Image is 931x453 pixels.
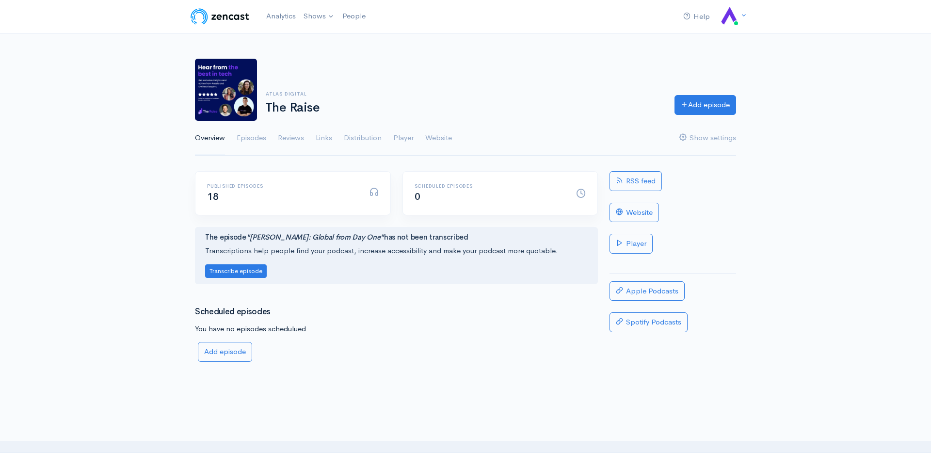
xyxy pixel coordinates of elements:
[610,203,659,223] a: Website
[207,191,218,203] span: 18
[205,245,588,257] p: Transcriptions help people find your podcast, increase accessibility and make your podcast more q...
[207,183,357,189] h6: Published episodes
[679,121,736,156] a: Show settings
[246,232,384,242] i: "[PERSON_NAME]: Global from Day One"
[415,183,565,189] h6: Scheduled episodes
[338,6,369,27] a: People
[266,91,663,97] h6: Atlas Digital
[198,342,252,362] a: Add episode
[266,101,663,115] h1: The Raise
[610,281,685,301] a: Apple Podcasts
[610,171,662,191] a: RSS feed
[189,7,251,26] img: ZenCast Logo
[679,6,714,27] a: Help
[195,307,598,317] h3: Scheduled episodes
[898,420,921,443] iframe: gist-messenger-bubble-iframe
[195,121,225,156] a: Overview
[610,312,688,332] a: Spotify Podcasts
[393,121,414,156] a: Player
[205,266,267,275] a: Transcribe episode
[262,6,300,27] a: Analytics
[720,7,739,26] img: ...
[425,121,452,156] a: Website
[205,264,267,278] button: Transcribe episode
[610,234,653,254] a: Player
[415,191,420,203] span: 0
[344,121,382,156] a: Distribution
[278,121,304,156] a: Reviews
[316,121,332,156] a: Links
[195,324,598,335] p: You have no episodes schedulued
[205,233,588,242] h4: The episode has not been transcribed
[300,6,338,27] a: Shows
[674,95,736,115] a: Add episode
[237,121,266,156] a: Episodes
